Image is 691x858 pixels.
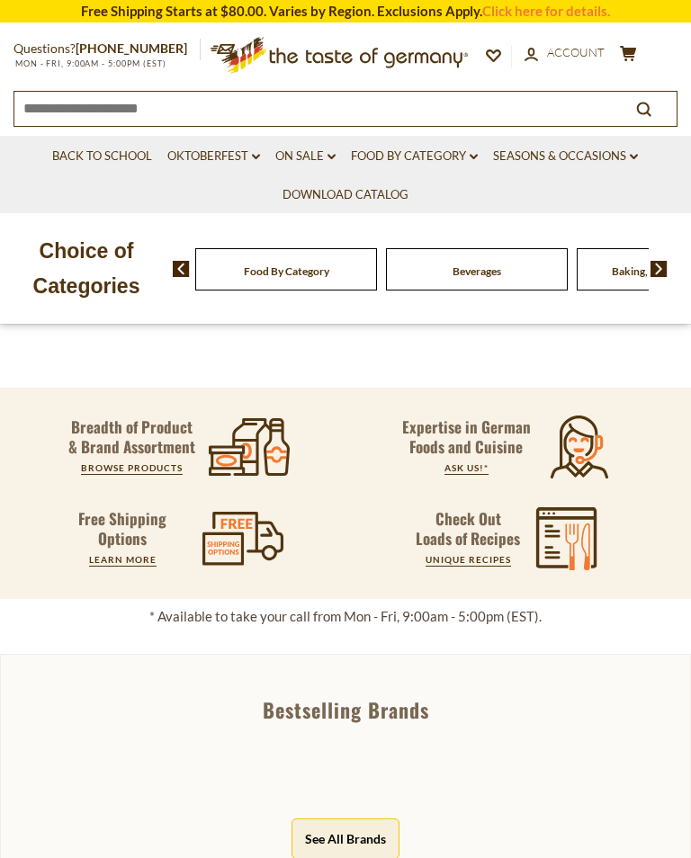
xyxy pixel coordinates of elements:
span: MON - FRI, 9:00AM - 5:00PM (EST) [13,58,166,68]
a: BROWSE PRODUCTS [81,462,183,473]
a: UNIQUE RECIPES [426,554,511,565]
p: Questions? [13,38,201,60]
a: Account [525,43,605,63]
a: Oktoberfest [167,147,260,166]
div: Bestselling Brands [1,700,690,719]
p: Free Shipping Options [63,509,182,549]
a: Download Catalog [283,185,408,205]
a: Beverages [453,264,501,278]
a: Food By Category [244,264,329,278]
a: Click here for details. [482,3,610,19]
a: Food By Category [351,147,478,166]
a: Seasons & Occasions [493,147,638,166]
p: Breadth of Product & Brand Assortment [67,417,197,457]
a: LEARN MORE [89,554,157,565]
p: Expertise in German Foods and Cuisine [401,417,531,457]
span: Account [547,45,605,59]
p: Check Out Loads of Recipes [416,509,520,549]
a: Back to School [52,147,152,166]
img: previous arrow [173,261,190,277]
a: [PHONE_NUMBER] [76,40,187,56]
a: On Sale [275,147,336,166]
img: next arrow [651,261,668,277]
a: ASK US!* [444,462,489,473]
